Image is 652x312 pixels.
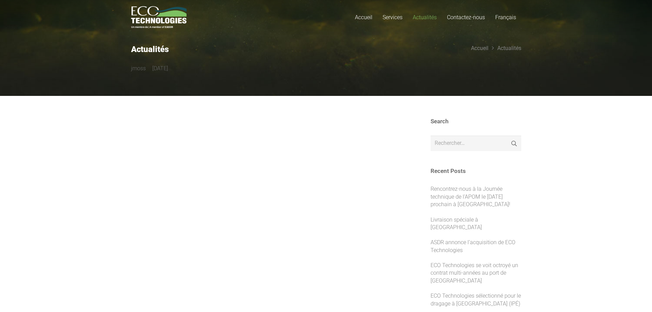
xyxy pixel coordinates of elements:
span: Actualités [413,14,437,21]
span: Services [383,14,402,21]
h3: Search [431,118,521,125]
h3: Recent Posts [431,167,521,174]
span: Accueil [355,14,372,21]
a: ECO Technologies se voit octroyé un contrat multi-années au port de [GEOGRAPHIC_DATA] [431,262,518,284]
span: Contactez-nous [447,14,485,21]
span: Français [495,14,516,21]
a: logo_EcoTech_ASDR_RGB [131,6,187,28]
time: 4 septembre 2025 à 17:10:57 America/Moncton [152,63,168,74]
a: Rencontrez-nous à la Journée technique de l’APOM le [DATE] prochain à [GEOGRAPHIC_DATA]! [431,186,510,208]
a: Actualités [497,45,521,51]
a: jmoss [131,63,146,74]
a: ECO Technologies sélectionné pour le dragage à [GEOGRAPHIC_DATA] (IPÉ) [431,292,521,307]
a: Accueil [471,45,488,51]
a: Livraison spéciale à [GEOGRAPHIC_DATA] [431,216,482,230]
a: ASDR annonce l’acquisition de ECO Technologies [431,239,515,253]
h2: Actualités [131,45,380,55]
